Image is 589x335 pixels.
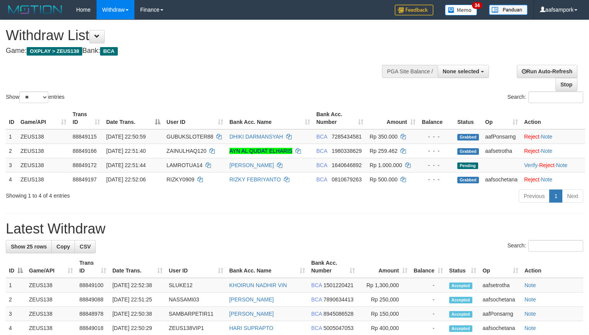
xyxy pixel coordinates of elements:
th: Op: activate to sort column ascending [482,107,521,129]
span: Show 25 rows [11,244,47,250]
label: Search: [508,91,583,103]
th: Amount: activate to sort column ascending [367,107,419,129]
span: 34 [472,2,482,9]
span: BCA [311,325,322,331]
th: User ID: activate to sort column ascending [163,107,226,129]
td: ZEUS138 [26,278,76,293]
a: CSV [75,240,96,253]
div: - - - [422,133,451,140]
span: Rp 500.000 [370,176,397,183]
span: Rp 1.000.000 [370,162,402,168]
th: Action [521,107,585,129]
div: Showing 1 to 4 of 4 entries [6,189,239,200]
a: Previous [519,189,550,203]
td: NASSAMI03 [166,293,226,307]
span: Copy 0810679263 to clipboard [332,176,362,183]
td: 88849088 [76,293,109,307]
td: aafPonsarng [482,129,521,144]
td: 1 [6,278,26,293]
span: Grabbed [457,134,479,140]
span: Accepted [449,311,472,318]
th: Status: activate to sort column ascending [446,256,480,278]
span: RIZKY0909 [166,176,194,183]
td: ZEUS138 [26,293,76,307]
th: Op: activate to sort column ascending [479,256,521,278]
td: · [521,144,585,158]
span: GUBUKSLOTER88 [166,134,213,140]
td: SAMBARPETIR11 [166,307,226,321]
img: Feedback.jpg [395,5,433,15]
button: None selected [438,65,489,78]
td: 3 [6,307,26,321]
h4: Game: Bank: [6,47,385,55]
th: Game/API: activate to sort column ascending [26,256,76,278]
span: Copy [56,244,70,250]
span: OXPLAY > ZEUS138 [27,47,82,56]
h1: Withdraw List [6,28,385,43]
a: [PERSON_NAME] [229,311,274,317]
span: Copy 8945086528 to clipboard [324,311,354,317]
span: BCA [316,176,327,183]
div: - - - [422,161,451,169]
span: BCA [311,282,322,288]
td: - [411,307,446,321]
td: - [411,293,446,307]
th: Bank Acc. Number: activate to sort column ascending [308,256,358,278]
td: Rp 250,000 [358,293,411,307]
td: 4 [6,172,17,186]
span: [DATE] 22:50:59 [106,134,146,140]
span: Copy 1640646892 to clipboard [332,162,362,168]
span: BCA [316,134,327,140]
span: Grabbed [457,148,479,155]
span: ZAINULHAQ120 [166,148,206,154]
input: Search: [528,91,583,103]
td: 1 [6,129,17,144]
h1: Latest Withdraw [6,221,583,237]
span: BCA [311,296,322,303]
a: Note [541,148,553,154]
span: Rp 350.000 [370,134,397,140]
th: Bank Acc. Number: activate to sort column ascending [313,107,367,129]
a: Note [524,296,536,303]
td: aafsochetana [482,172,521,186]
a: HARI SUPRAPTO [229,325,273,331]
span: Accepted [449,283,472,289]
td: [DATE] 22:52:38 [109,278,166,293]
input: Search: [528,240,583,252]
td: aafsochetana [479,293,521,307]
span: Copy 1980338629 to clipboard [332,148,362,154]
span: Copy 7890634413 to clipboard [324,296,354,303]
td: · [521,129,585,144]
img: MOTION_logo.png [6,4,65,15]
td: [DATE] 22:50:38 [109,307,166,321]
td: ZEUS138 [17,144,70,158]
td: 2 [6,144,17,158]
th: Balance: activate to sort column ascending [411,256,446,278]
span: Copy 5005047053 to clipboard [324,325,354,331]
a: Run Auto-Refresh [517,65,577,78]
a: RIZKY FEBRIYANTO [229,176,281,183]
td: · · [521,158,585,172]
a: Stop [555,78,577,91]
a: Show 25 rows [6,240,52,253]
label: Search: [508,240,583,252]
a: Reject [524,148,540,154]
div: - - - [422,147,451,155]
label: Show entries [6,91,65,103]
td: ZEUS138 [17,172,70,186]
span: Accepted [449,297,472,303]
a: KHOIRUN NADHIR VIN [229,282,287,288]
th: Game/API: activate to sort column ascending [17,107,70,129]
span: LAMROTUA14 [166,162,202,168]
span: [DATE] 22:51:44 [106,162,146,168]
span: Accepted [449,325,472,332]
th: Date Trans.: activate to sort column ascending [109,256,166,278]
a: Reject [524,134,540,140]
td: aafPonsarng [479,307,521,321]
span: None selected [443,68,479,74]
td: SLUKE12 [166,278,226,293]
span: BCA [316,148,327,154]
span: 88849115 [73,134,97,140]
th: User ID: activate to sort column ascending [166,256,226,278]
th: Amount: activate to sort column ascending [358,256,411,278]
